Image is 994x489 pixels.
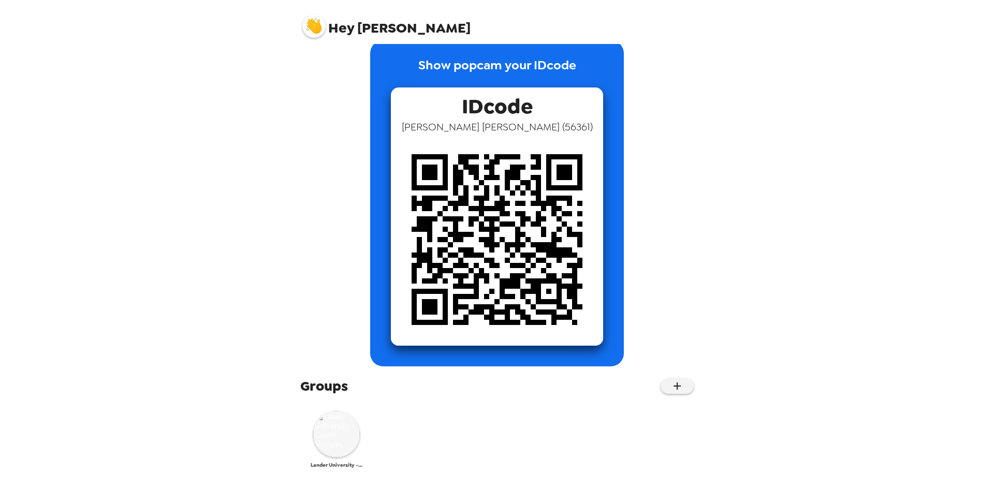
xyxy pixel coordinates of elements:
img: Lander University - Career Services [313,411,360,457]
img: profile pic [302,14,326,38]
span: [PERSON_NAME] [302,9,471,35]
span: Hey [328,19,354,37]
span: Lander University - Career Services [311,462,362,468]
span: [PERSON_NAME] [PERSON_NAME] ( 56361 ) [402,120,593,134]
span: Groups [300,377,348,395]
img: qr code [391,134,603,346]
p: Show popcam your IDcode [418,56,576,87]
span: IDcode [462,87,533,120]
